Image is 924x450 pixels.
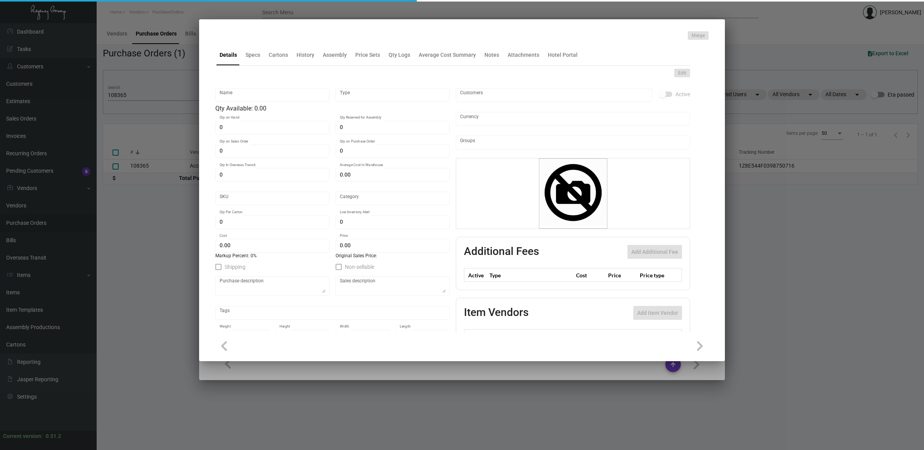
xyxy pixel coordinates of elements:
[692,32,705,39] span: Merge
[3,432,43,440] div: Current version:
[631,249,678,255] span: Add Additional Fee
[245,51,260,59] div: Specs
[297,51,314,59] div: History
[460,92,648,98] input: Add new..
[355,51,380,59] div: Price Sets
[574,268,606,282] th: Cost
[484,51,499,59] div: Notes
[323,51,347,59] div: Assembly
[688,31,709,40] button: Merge
[464,268,488,282] th: Active
[637,310,678,316] span: Add item Vendor
[508,51,539,59] div: Attachments
[675,90,690,99] span: Active
[627,245,682,259] button: Add Additional Fee
[615,329,682,343] th: SKU
[606,268,638,282] th: Price
[464,306,528,320] h2: Item Vendors
[497,329,615,343] th: Vendor
[220,51,237,59] div: Details
[548,51,578,59] div: Hotel Portal
[488,268,574,282] th: Type
[464,329,497,343] th: Preffered
[460,139,686,146] input: Add new..
[389,51,410,59] div: Qty Logs
[419,51,476,59] div: Average Cost Summary
[345,262,374,272] span: Non-sellable
[464,245,539,259] h2: Additional Fees
[678,70,686,76] span: Edit
[633,306,682,320] button: Add item Vendor
[674,69,690,77] button: Edit
[225,262,245,272] span: Shipping
[269,51,288,59] div: Cartons
[215,104,450,113] div: Qty Available: 0.00
[638,268,673,282] th: Price type
[46,432,61,440] div: 0.51.2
